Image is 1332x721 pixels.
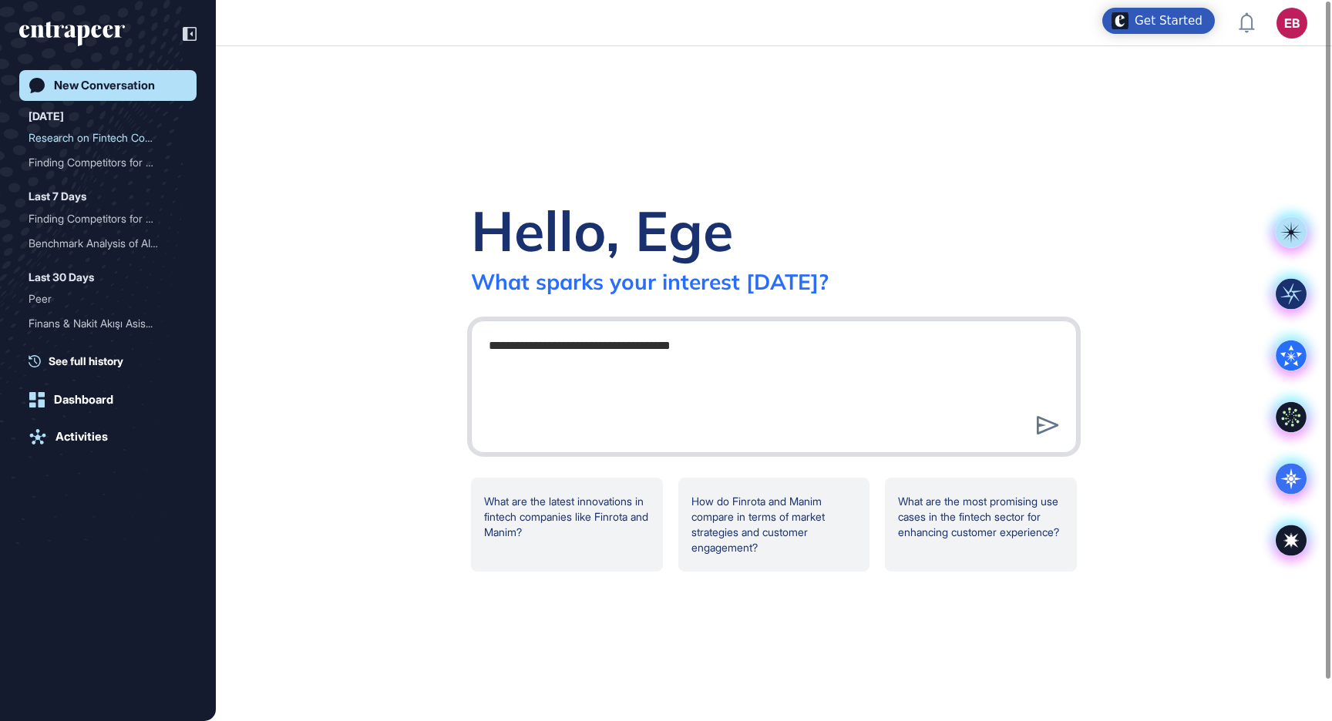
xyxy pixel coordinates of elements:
div: Get Started [1135,13,1202,29]
div: Activities [55,430,108,444]
div: Finans & Nakit Akışı Asistanı, Omni-Channel Sipariş & Ödeme Hub’ı ve Akıllı Stok & Talep Planlayı... [29,311,187,336]
div: Finding Competitors for N... [29,206,175,231]
div: Finding Competitors for Manim [29,150,187,175]
a: Activities [19,421,197,452]
div: What sparks your interest [DATE]? [471,268,829,295]
div: What are the latest innovations in fintech companies like Finrota and Manim? [471,478,663,572]
a: See full history [29,353,197,369]
div: Peer [29,287,187,311]
div: Peer [29,287,175,311]
div: Finans & Nakit Akışı Asis... [29,311,175,336]
div: Open Get Started checklist [1102,8,1215,34]
span: See full history [49,353,123,369]
div: Finding Competitors for Nilus AI [29,206,187,231]
div: What are the most promising use cases in the fintech sector for enhancing customer experience? [885,478,1077,572]
img: launcher-image-alternative-text [1112,12,1128,29]
button: EB [1276,8,1307,39]
a: New Conversation [19,70,197,101]
div: Benchmark Analysis of AI-... [29,231,175,256]
div: Last 7 Days [29,187,86,206]
div: Research on Fintech Compa... [29,126,175,150]
div: New Conversation [54,79,155,92]
div: [DATE] [29,107,64,126]
div: entrapeer-logo [19,22,125,46]
div: Hello, Ege [471,196,733,265]
div: How do Finrota and Manim compare in terms of market strategies and customer engagement? [678,478,870,572]
a: Dashboard [19,384,197,415]
div: Benchmark Analysis of AI-Powered Open Banking Cash Flow Assistants for SMEs [29,231,187,256]
div: Finding Competitors for M... [29,150,175,175]
div: Research on Fintech Companies Finrota and Manim [29,126,187,150]
div: Last 30 Days [29,268,94,287]
div: Dashboard [54,393,113,407]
